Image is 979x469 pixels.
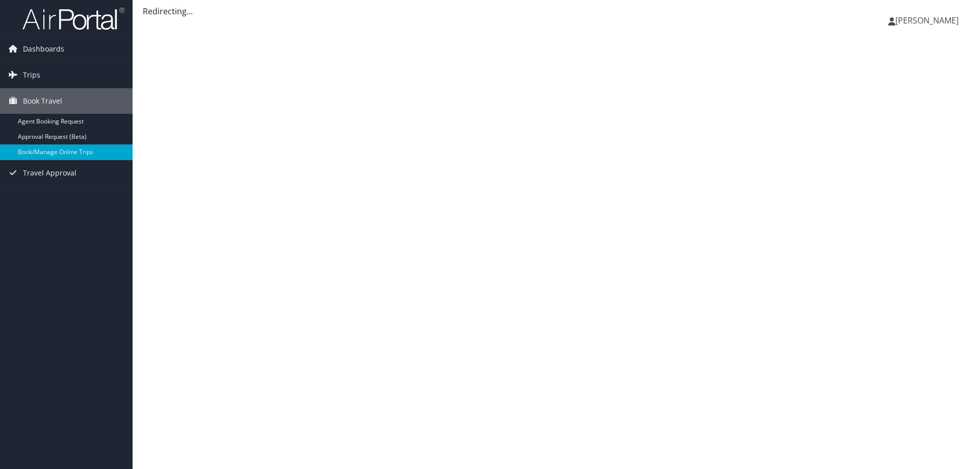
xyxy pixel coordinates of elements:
[143,5,969,17] div: Redirecting...
[895,15,959,26] span: [PERSON_NAME]
[23,36,64,62] span: Dashboards
[22,7,124,31] img: airportal-logo.png
[23,62,40,88] span: Trips
[23,160,76,186] span: Travel Approval
[888,5,969,36] a: [PERSON_NAME]
[23,88,62,114] span: Book Travel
